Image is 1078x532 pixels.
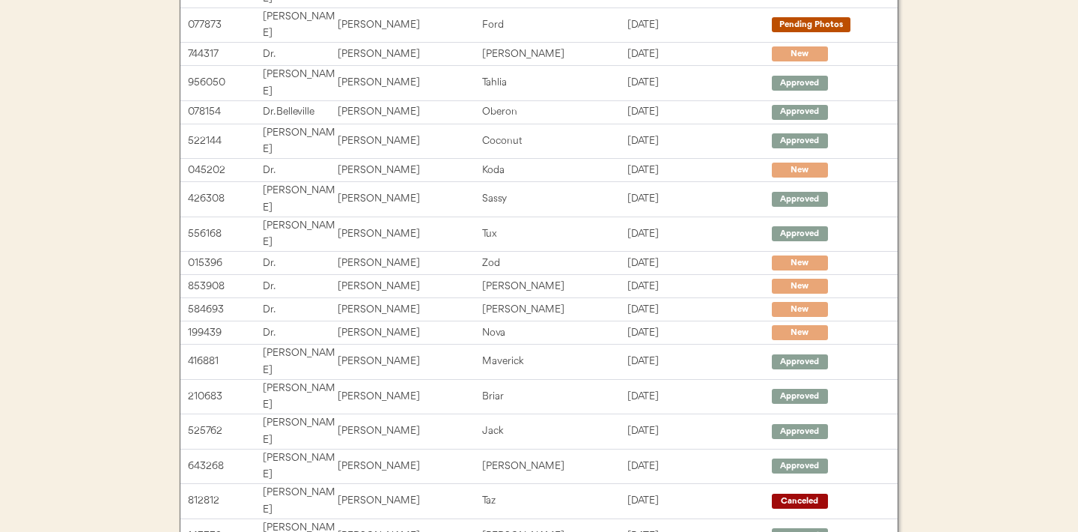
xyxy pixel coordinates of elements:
div: 078154 [188,103,263,121]
div: [DATE] [627,423,772,440]
div: [PERSON_NAME] [482,46,627,63]
div: [PERSON_NAME] [263,182,338,217]
div: [DATE] [627,133,772,150]
div: 426308 [188,190,263,208]
div: Coconut [482,133,627,150]
div: 522144 [188,133,263,150]
div: Approved [779,460,820,473]
div: [PERSON_NAME] [338,458,482,475]
div: 525762 [188,423,263,440]
div: [DATE] [627,255,772,272]
div: [PERSON_NAME] [482,301,627,318]
div: Ford [482,16,627,34]
div: [PERSON_NAME] [338,492,482,510]
div: [DATE] [627,278,772,295]
div: [PERSON_NAME] [338,190,482,208]
div: [DATE] [627,16,772,34]
div: Dr. [263,46,338,63]
div: [PERSON_NAME] [338,133,482,150]
div: Dr. [263,162,338,179]
div: Approved [779,390,820,403]
div: [PERSON_NAME] [263,124,338,159]
div: [PERSON_NAME] [338,16,482,34]
div: Dr. [263,324,338,342]
div: Dr. Belleville [263,103,338,121]
div: 210683 [188,388,263,405]
div: [PERSON_NAME] [338,74,482,91]
div: Approved [779,135,820,148]
div: [DATE] [627,301,772,318]
div: [PERSON_NAME] [338,162,482,179]
div: [PERSON_NAME] [338,103,482,121]
div: New [779,303,820,316]
div: [PERSON_NAME] [338,255,482,272]
div: [DATE] [627,190,772,208]
div: 812812 [188,492,263,510]
div: [PERSON_NAME] [263,450,338,484]
div: [PERSON_NAME] [263,414,338,449]
div: Dr. [263,278,338,295]
div: [DATE] [627,162,772,179]
div: [PERSON_NAME] [482,278,627,295]
div: Zod [482,255,627,272]
div: Approved [779,356,820,369]
div: Approved [779,426,820,438]
div: Tux [482,226,627,243]
div: [PERSON_NAME] [338,353,482,370]
div: [PERSON_NAME] [338,388,482,405]
div: Approved [779,77,820,90]
div: 744317 [188,46,263,63]
div: Dr. [263,301,338,318]
div: Koda [482,162,627,179]
div: [PERSON_NAME] [263,380,338,414]
div: Nova [482,324,627,342]
div: Canceled [779,495,820,508]
div: [PERSON_NAME] [338,278,482,295]
div: [PERSON_NAME] [263,484,338,519]
div: Oberon [482,103,627,121]
div: 199439 [188,324,263,342]
div: Tahlia [482,74,627,91]
div: [DATE] [627,388,772,405]
div: Maverick [482,353,627,370]
div: 556168 [188,226,263,243]
div: New [779,280,820,293]
div: New [779,327,820,339]
div: [PERSON_NAME] [263,8,338,43]
div: [DATE] [627,492,772,510]
div: Taz [482,492,627,510]
div: [PERSON_NAME] [338,46,482,63]
div: [DATE] [627,74,772,91]
div: 015396 [188,255,263,272]
div: [DATE] [627,324,772,342]
div: [DATE] [627,353,772,370]
div: New [779,48,820,61]
div: 045202 [188,162,263,179]
div: [DATE] [627,458,772,475]
div: Briar [482,388,627,405]
div: 077873 [188,16,263,34]
div: [DATE] [627,103,772,121]
div: 643268 [188,458,263,475]
div: [PERSON_NAME] [263,217,338,252]
div: Sassy [482,190,627,208]
div: [PERSON_NAME] [338,423,482,440]
div: Approved [779,228,820,241]
div: New [779,257,820,270]
div: [PERSON_NAME] [263,66,338,100]
div: Dr. [263,255,338,272]
div: [DATE] [627,46,772,63]
div: Pending Photos [779,19,843,31]
div: Jack [482,423,627,440]
div: Approved [779,193,820,206]
div: [PERSON_NAME] [338,226,482,243]
div: Approved [779,106,820,118]
div: 416881 [188,353,263,370]
div: 853908 [188,278,263,295]
div: [PERSON_NAME] [338,324,482,342]
div: New [779,164,820,177]
div: 584693 [188,301,263,318]
div: [PERSON_NAME] [263,345,338,379]
div: 956050 [188,74,263,91]
div: [PERSON_NAME] [338,301,482,318]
